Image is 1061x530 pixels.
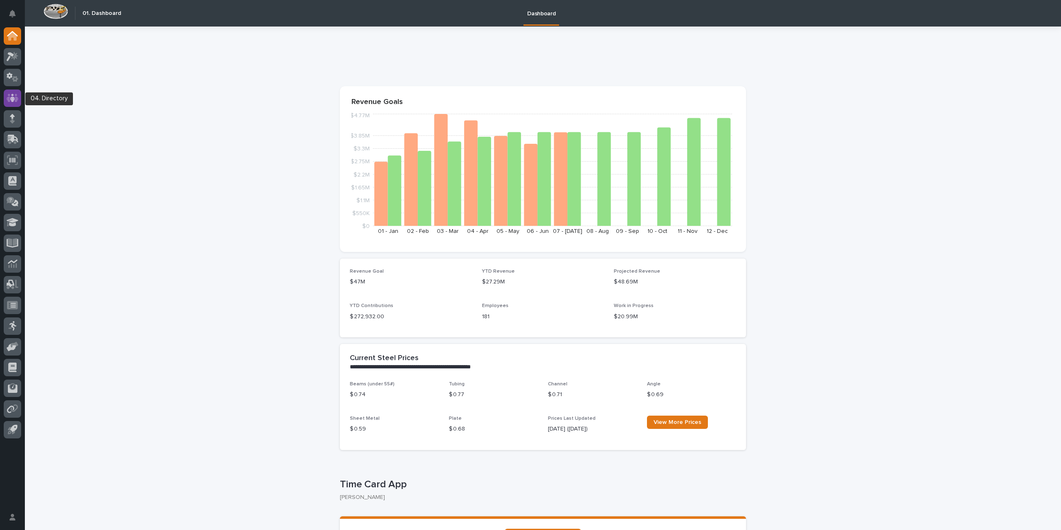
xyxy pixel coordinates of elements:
p: $48.69M [614,278,736,286]
text: 04 - Apr [467,228,489,234]
p: [DATE] ([DATE]) [548,425,637,433]
span: Projected Revenue [614,269,660,274]
a: View More Prices [647,416,708,429]
p: 181 [482,312,604,321]
text: 11 - Nov [678,228,698,234]
p: [PERSON_NAME] [340,494,739,501]
p: $27.29M [482,278,604,286]
p: $ 0.68 [449,425,538,433]
span: Beams (under 55#) [350,382,395,387]
text: 12 - Dec [707,228,728,234]
tspan: $1.65M [351,184,370,190]
span: Work in Progress [614,303,654,308]
tspan: $3.85M [350,133,370,139]
button: Notifications [4,5,21,22]
text: 08 - Aug [586,228,609,234]
h2: Current Steel Prices [350,354,419,363]
text: 03 - Mar [437,228,459,234]
div: Notifications [10,10,21,23]
p: $47M [350,278,472,286]
h2: 01. Dashboard [82,10,121,17]
span: View More Prices [654,419,701,425]
p: $ 272,932.00 [350,312,472,321]
tspan: $4.77M [350,113,370,119]
text: 09 - Sep [616,228,639,234]
text: 02 - Feb [407,228,429,234]
span: Employees [482,303,509,308]
p: $20.99M [614,312,736,321]
span: Tubing [449,382,465,387]
text: 05 - May [497,228,519,234]
span: Channel [548,382,567,387]
tspan: $1.1M [356,197,370,203]
span: Sheet Metal [350,416,380,421]
text: 06 - Jun [527,228,549,234]
text: 07 - [DATE] [553,228,582,234]
p: $ 0.77 [449,390,538,399]
span: YTD Contributions [350,303,393,308]
p: $ 0.69 [647,390,736,399]
span: Revenue Goal [350,269,384,274]
span: Angle [647,382,661,387]
p: Time Card App [340,479,743,491]
span: Plate [449,416,462,421]
text: 01 - Jan [378,228,398,234]
tspan: $3.3M [354,146,370,152]
img: Workspace Logo [44,4,68,19]
p: $ 0.71 [548,390,637,399]
span: YTD Revenue [482,269,515,274]
p: $ 0.74 [350,390,439,399]
tspan: $2.75M [351,159,370,165]
text: 10 - Oct [647,228,667,234]
tspan: $2.2M [354,172,370,177]
tspan: $550K [352,210,370,216]
span: Prices Last Updated [548,416,596,421]
p: Revenue Goals [351,98,734,107]
tspan: $0 [362,223,370,229]
p: $ 0.59 [350,425,439,433]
